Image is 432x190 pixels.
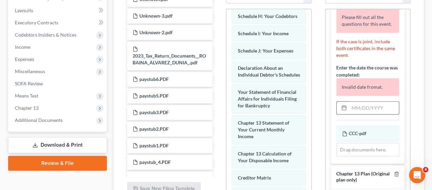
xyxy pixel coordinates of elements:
button: Emoji picker [10,138,16,144]
a: Review & File [8,156,107,171]
textarea: Message… [6,124,130,135]
span: Income [15,44,30,50]
span: Unknown-2.pdf [139,29,173,35]
img: Profile image for Lindsey [19,4,30,15]
span: 4 [423,167,428,172]
button: go back [4,3,17,16]
button: Home [106,3,119,16]
span: Miscellaneous [15,68,45,74]
button: Gif picker [21,138,27,144]
span: 2023_Tax_Return_Documents__ROBAINA_ALVAREZ_DUNIA_.pdf [133,53,206,65]
span: Please fill out all the questions for this event. [342,14,392,27]
span: may_WellsFargo.pdf [139,176,183,182]
p: If the case is joint, include both certificates in the same event. [336,38,399,59]
a: SOFA Review [9,78,107,90]
span: Schedule H: Your Codebtors [237,13,297,19]
span: Chapter 13 [15,105,39,111]
iframe: Intercom live chat [409,167,425,183]
span: Unknown-3.pdf [139,13,173,19]
span: paystub_4.PDF [139,159,171,165]
div: Drag documents here. [336,143,399,156]
label: Enter the date the course was completed: [336,64,399,78]
span: Executory Contracts [15,20,58,25]
span: Codebtors Insiders & Notices [15,32,76,38]
span: Expenses [15,56,34,62]
div: Close [119,3,131,15]
span: paystub2.PDF [139,126,169,132]
span: Your Statement of Financial Affairs for Individuals Filing for Bankruptcy [237,89,296,108]
p: Invalid date fromat. [336,78,399,96]
span: Schedule J: Your Expenses [237,48,293,54]
span: SOFA Review [15,81,43,86]
span: Chapter 13 Statement of Your Current Monthly Income [237,120,289,139]
span: Lawsuits [15,7,33,13]
a: Download & Print [8,137,107,153]
a: Executory Contracts [9,17,107,29]
span: CCC-pdf [349,130,366,136]
button: Upload attachment [32,138,38,144]
span: Declaration About an Individual Debtor's Schedules [237,65,300,78]
span: Means Test [15,93,38,99]
span: Additional Documents [15,117,63,123]
button: Send a message… [116,135,127,146]
span: Chapter 13 Plan (Original plan only) [336,171,390,183]
a: Lawsuits [9,4,107,17]
button: Start recording [43,138,48,144]
span: Schedule I: Your Income [237,30,288,36]
span: paystub3.PDF [139,109,169,115]
span: paystub1.PDF [139,143,169,148]
input: MM/DD/YYYY [349,102,399,114]
span: Chapter 13 Calculation of Your Disposable Income [237,151,291,163]
span: Creditor Matrix [237,175,271,181]
span: paystub5.PDF [139,93,169,99]
p: Active [33,8,46,15]
span: paystub6.PDF [139,76,169,82]
h1: [PERSON_NAME] [33,3,77,8]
